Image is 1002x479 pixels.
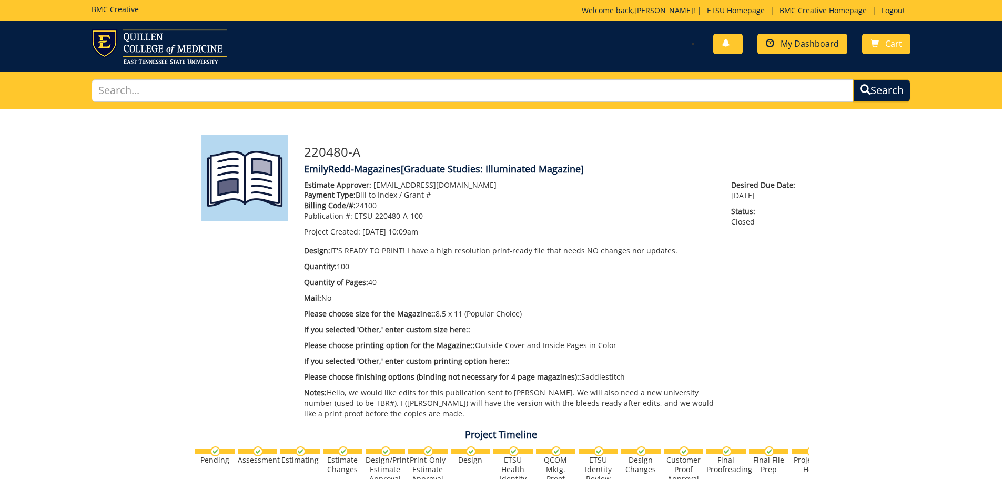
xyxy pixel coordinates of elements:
[757,34,847,54] a: My Dashboard
[323,455,362,474] div: Estimate Changes
[876,5,910,15] a: Logout
[304,227,360,237] span: Project Created:
[304,200,356,210] span: Billing Code/#:
[304,293,321,303] span: Mail:
[807,446,817,456] img: checkmark
[621,455,661,474] div: Design Changes
[706,455,746,474] div: Final Proofreading
[304,277,368,287] span: Quantity of Pages:
[853,79,910,102] button: Search
[304,164,801,175] h4: EmilyRedd-Magazines
[304,190,356,200] span: Payment Type:
[401,162,584,175] span: [Graduate Studies: Illuminated Magazine]
[722,446,732,456] img: checkmark
[304,340,716,351] p: Outside Cover and Inside Pages in Color
[774,5,872,15] a: BMC Creative Homepage
[381,446,391,456] img: checkmark
[423,446,433,456] img: checkmark
[92,5,139,13] h5: BMC Creative
[792,455,831,474] div: Project on Hold
[466,446,476,456] img: checkmark
[304,388,327,398] span: Notes:
[362,227,418,237] span: [DATE] 10:09am
[451,455,490,465] div: Design
[92,79,854,102] input: Search...
[304,293,716,303] p: No
[253,446,263,456] img: checkmark
[551,446,561,456] img: checkmark
[304,145,801,159] h3: 220480-A
[338,446,348,456] img: checkmark
[731,180,801,201] p: [DATE]
[731,180,801,190] span: Desired Due Date:
[194,430,809,440] h4: Project Timeline
[296,446,306,456] img: checkmark
[862,34,910,54] a: Cart
[304,324,470,334] span: If you selected 'Other,' enter custom size here::
[679,446,689,456] img: checkmark
[731,206,801,217] span: Status:
[304,200,716,211] p: 24100
[280,455,320,465] div: Estimating
[304,246,330,256] span: Design:
[201,135,288,221] img: Product featured image
[304,340,475,350] span: Please choose printing option for the Magazine::
[304,261,337,271] span: Quantity:
[582,5,910,16] p: Welcome back, ! | | |
[195,455,235,465] div: Pending
[304,309,436,319] span: Please choose size for the Magazine::
[509,446,519,456] img: checkmark
[634,5,693,15] a: [PERSON_NAME]
[304,356,510,366] span: If you selected 'Other,' enter custom printing option here::
[749,455,788,474] div: Final File Prep
[304,372,581,382] span: Please choose finishing options (binding not necessary for 4 page magazines)::
[355,211,423,221] span: ETSU-220480-A-100
[702,5,770,15] a: ETSU Homepage
[304,190,716,200] p: Bill to Index / Grant #
[210,446,220,456] img: checkmark
[92,29,227,64] img: ETSU logo
[764,446,774,456] img: checkmark
[304,372,716,382] p: Saddlestitch
[304,261,716,272] p: 100
[304,246,716,256] p: IT'S READY TO PRINT! I have a high resolution print-ready file that needs NO changes nor updates.
[304,180,716,190] p: [EMAIL_ADDRESS][DOMAIN_NAME]
[594,446,604,456] img: checkmark
[304,277,716,288] p: 40
[304,180,371,190] span: Estimate Approver:
[731,206,801,227] p: Closed
[885,38,902,49] span: Cart
[304,211,352,221] span: Publication #:
[238,455,277,465] div: Assessment
[304,309,716,319] p: 8.5 x 11 (Popular Choice)
[304,388,716,419] p: Hello, we would like edits for this publication sent to [PERSON_NAME]. We will also need a new un...
[781,38,839,49] span: My Dashboard
[636,446,646,456] img: checkmark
